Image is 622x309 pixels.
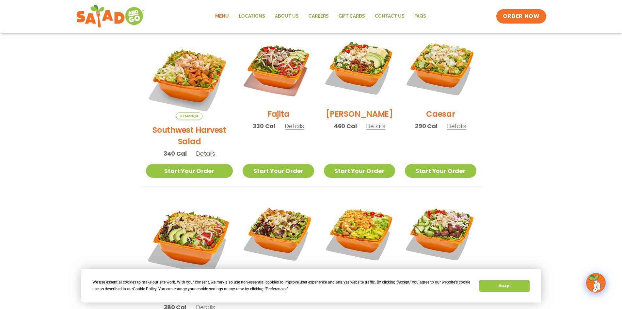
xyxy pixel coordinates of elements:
[253,122,275,130] span: 330 Cal
[366,122,385,130] span: Details
[304,9,334,24] a: Careers
[76,3,145,29] img: new-SAG-logo-768×292
[146,124,233,147] h2: Southwest Harvest Salad
[334,9,370,24] a: GIFT CARDS
[81,269,541,302] div: Cookie Consent Prompt
[243,197,314,268] img: Product photo for Roasted Autumn Salad
[503,12,539,20] span: ORDER NOW
[426,108,455,120] h2: Caesar
[496,9,546,24] a: ORDER NOW
[146,32,233,119] img: Product photo for Southwest Harvest Salad
[243,164,314,178] a: Start Your Order
[324,164,395,178] a: Start Your Order
[415,122,438,130] span: 290 Cal
[270,9,304,24] a: About Us
[133,287,156,291] span: Cookie Policy
[587,274,605,292] img: wpChatIcon
[267,108,290,120] h2: Fajita
[285,122,304,130] span: Details
[409,9,431,24] a: FAQs
[146,164,233,178] a: Start Your Order
[326,108,393,120] h2: [PERSON_NAME]
[324,197,395,268] img: Product photo for Buffalo Chicken Salad
[324,32,395,103] img: Product photo for Cobb Salad
[92,279,471,293] div: We use essential cookies to make our site work. With your consent, we may also use non-essential ...
[405,164,476,178] a: Start Your Order
[234,9,270,24] a: Locations
[479,280,530,292] button: Accept
[210,9,234,24] a: Menu
[447,122,466,130] span: Details
[146,197,233,284] img: Product photo for BBQ Ranch Salad
[196,149,215,158] span: Details
[266,287,286,291] span: Preferences
[405,32,476,103] img: Product photo for Caesar Salad
[405,197,476,268] img: Product photo for Greek Salad
[334,122,357,130] span: 460 Cal
[176,112,202,119] span: Seasonal
[370,9,409,24] a: Contact Us
[210,9,431,24] nav: Menu
[164,149,187,158] span: 340 Cal
[243,32,314,103] img: Product photo for Fajita Salad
